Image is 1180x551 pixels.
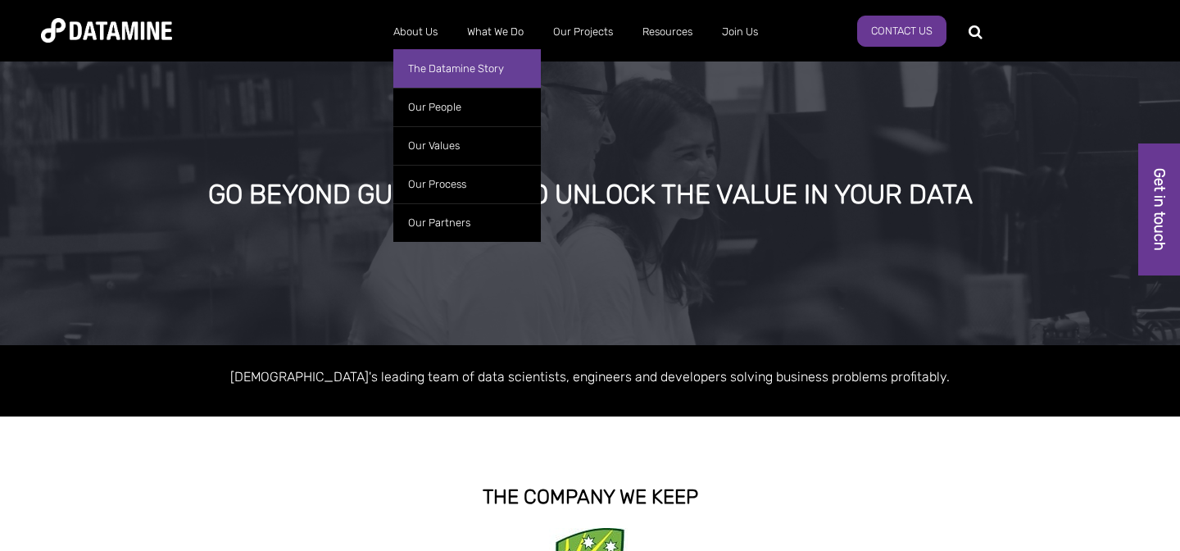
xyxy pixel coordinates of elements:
[628,11,707,53] a: Resources
[379,11,452,53] a: About Us
[707,11,773,53] a: Join Us
[393,49,541,88] a: The Datamine Story
[123,366,1057,388] p: [DEMOGRAPHIC_DATA]'s leading team of data scientists, engineers and developers solving business p...
[393,203,541,242] a: Our Partners
[41,18,172,43] img: Datamine
[393,88,541,126] a: Our People
[393,165,541,203] a: Our Process
[538,11,628,53] a: Our Projects
[483,485,698,508] strong: THE COMPANY WE KEEP
[857,16,946,47] a: Contact Us
[1138,143,1180,275] a: Get in touch
[139,180,1042,210] div: GO BEYOND GUESSWORK TO UNLOCK THE VALUE IN YOUR DATA
[393,126,541,165] a: Our Values
[452,11,538,53] a: What We Do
